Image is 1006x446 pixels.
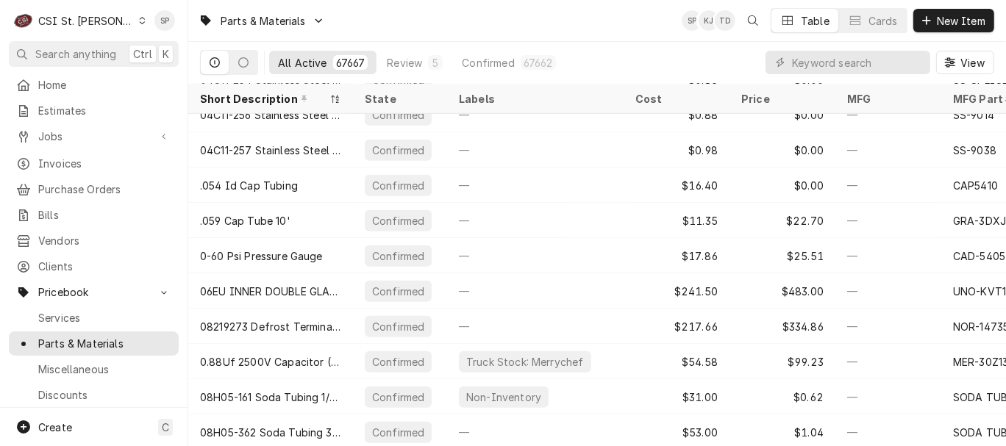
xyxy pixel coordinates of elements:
[38,77,171,93] span: Home
[447,168,624,203] div: —
[200,143,341,158] div: 04C11-257 Stainless Steel 90 3/8"
[447,132,624,168] div: —
[38,156,171,171] span: Invoices
[9,41,179,67] button: Search anythingCtrlK
[624,97,729,132] div: $0.88
[193,9,331,33] a: Go to Parts & Materials
[624,132,729,168] div: $0.98
[38,129,149,144] span: Jobs
[682,10,702,31] div: SP
[729,273,835,309] div: $483.00
[200,284,341,299] div: 06EU INNER DOUBLE GLASS KIT
[371,389,426,405] div: Confirmed
[387,55,422,71] div: Review
[200,178,298,193] div: .054 Id Cap Tubing
[729,168,835,203] div: $0.00
[200,91,327,107] div: Short Description
[741,9,765,32] button: Open search
[9,280,179,304] a: Go to Pricebook
[847,91,927,107] div: MFG
[699,10,719,31] div: KJ
[835,379,941,414] div: —
[9,98,179,123] a: Estimates
[38,284,149,300] span: Pricebook
[835,238,941,273] div: —
[624,344,729,379] div: $54.58
[38,103,171,118] span: Estimates
[835,132,941,168] div: —
[200,389,341,405] div: 08H05-161 Soda Tubing 1/4"
[9,331,179,356] a: Parts & Materials
[371,107,426,123] div: Confirmed
[835,344,941,379] div: —
[729,309,835,344] div: $334.86
[957,55,988,71] span: View
[371,319,426,334] div: Confirmed
[9,203,179,227] a: Bills
[447,97,624,132] div: —
[624,309,729,344] div: $217.66
[13,10,34,31] div: CSI St. Louis's Avatar
[934,13,988,29] span: New Item
[447,203,624,238] div: —
[465,389,543,405] div: Non-Inventory
[792,51,923,74] input: Keyword search
[35,46,116,62] span: Search anything
[133,46,152,62] span: Ctrl
[953,178,998,193] div: CAP5410
[447,309,624,344] div: —
[371,213,426,229] div: Confirmed
[13,10,34,31] div: C
[371,178,426,193] div: Confirmed
[9,151,179,176] a: Invoices
[462,55,514,71] div: Confirmed
[835,273,941,309] div: —
[200,107,341,123] div: 04C11-256 Stainless Steel 90 1/4"
[278,55,327,71] div: All Active
[38,421,72,434] span: Create
[459,91,612,107] div: Labels
[953,107,994,123] div: SS-9014
[38,362,171,377] span: Miscellaneous
[635,91,715,107] div: Cost
[38,259,171,274] span: Clients
[9,177,179,201] a: Purchase Orders
[729,132,835,168] div: $0.00
[365,91,432,107] div: State
[447,273,624,309] div: —
[371,284,426,299] div: Confirmed
[465,354,585,370] div: Truck Stock: Merrychef
[741,91,821,107] div: Price
[835,203,941,238] div: —
[371,425,426,440] div: Confirmed
[371,143,426,158] div: Confirmed
[682,10,702,31] div: Shelley Politte's Avatar
[9,229,179,253] a: Vendors
[624,203,729,238] div: $11.35
[835,309,941,344] div: —
[624,238,729,273] div: $17.86
[9,306,179,330] a: Services
[835,168,941,203] div: —
[9,124,179,148] a: Go to Jobs
[162,420,169,435] span: C
[336,55,365,71] div: 67667
[200,319,341,334] div: 08219273 Defrost Termination Switch 2
[9,73,179,97] a: Home
[221,13,306,29] span: Parts & Materials
[715,10,735,31] div: Tim Devereux's Avatar
[38,13,134,29] div: CSI St. [PERSON_NAME]
[624,273,729,309] div: $241.50
[729,238,835,273] div: $25.51
[801,13,830,29] div: Table
[624,168,729,203] div: $16.40
[729,379,835,414] div: $0.62
[38,233,171,248] span: Vendors
[200,354,341,370] div: 0.88Uf 2500V Capacitor (Was Part 30Z1251)
[9,254,179,278] a: Clients
[38,207,171,223] span: Bills
[38,181,171,197] span: Purchase Orders
[200,248,323,264] div: 0-60 Psi Pressure Gauge
[154,10,175,31] div: SP
[163,46,169,62] span: K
